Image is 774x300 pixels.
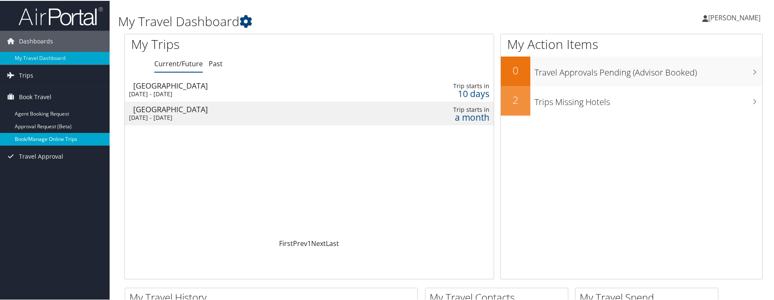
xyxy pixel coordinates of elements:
h3: Travel Approvals Pending (Advisor Booked) [535,62,762,78]
span: Dashboards [19,30,53,51]
a: Prev [293,238,307,247]
span: Travel Approval [19,145,63,166]
div: [DATE] - [DATE] [129,113,354,121]
a: Past [209,58,223,68]
a: 0Travel Approvals Pending (Advisor Booked) [501,56,762,85]
div: a month [405,113,489,120]
span: Trips [19,64,33,85]
a: Last [326,238,339,247]
h2: 0 [501,62,530,77]
div: 10 days [405,89,489,97]
h1: My Action Items [501,35,762,52]
div: [DATE] - [DATE] [129,89,354,97]
span: Book Travel [19,86,51,107]
h1: My Trips [131,35,333,52]
a: Next [311,238,326,247]
a: 2Trips Missing Hotels [501,85,762,115]
img: airportal-logo.png [19,5,103,25]
h1: My Travel Dashboard [118,12,552,30]
a: [PERSON_NAME] [702,4,769,30]
div: [GEOGRAPHIC_DATA] [133,81,358,89]
a: 1 [307,238,311,247]
a: First [279,238,293,247]
div: [GEOGRAPHIC_DATA] [133,105,358,112]
div: Trip starts in [405,81,489,89]
span: [PERSON_NAME] [708,12,761,22]
a: Current/Future [154,58,203,68]
div: Trip starts in [405,105,489,113]
h2: 2 [501,92,530,106]
h3: Trips Missing Hotels [535,91,762,107]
